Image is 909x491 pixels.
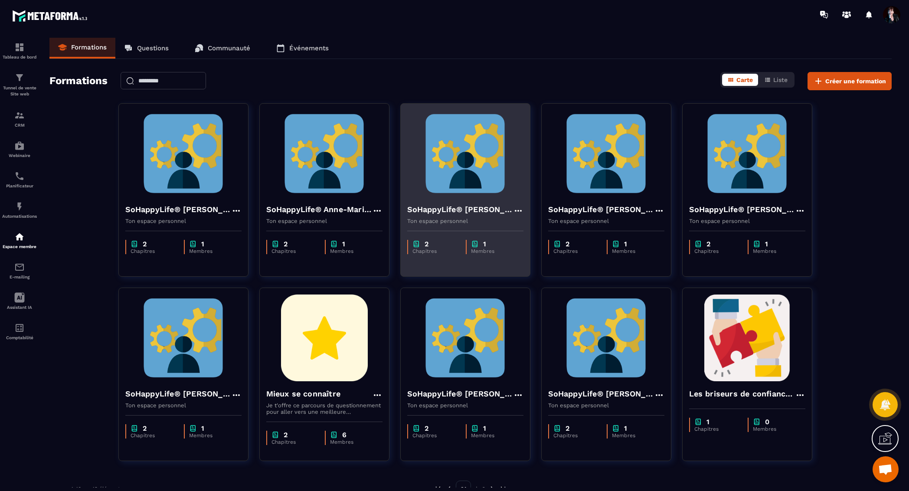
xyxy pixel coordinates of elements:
a: Formations [49,38,115,59]
img: formation-background [266,295,383,381]
p: 1 [201,240,204,248]
a: automationsautomationsEspace membre [2,225,37,255]
img: formation-background [125,110,242,197]
p: Planificateur [2,183,37,188]
img: chapter [412,240,420,248]
p: Chapitres [131,432,175,439]
img: chapter [612,424,620,432]
p: 1 [342,240,345,248]
p: Ton espace personnel [407,402,523,409]
a: automationsautomationsAutomatisations [2,195,37,225]
a: automationsautomationsWebinaire [2,134,37,164]
img: chapter [612,240,620,248]
img: chapter [753,418,761,426]
a: accountantaccountantComptabilité [2,316,37,347]
a: formation-backgroundSoHappyLife® [PERSON_NAME]Ton espace personnelchapter2Chapitreschapter1Membres [118,288,259,472]
img: formation-background [689,110,805,197]
p: Membres [330,439,374,445]
a: formation-backgroundSoHappyLife® [PERSON_NAME]Ton espace personnelchapter2Chapitreschapter1Membres [541,103,682,288]
p: Membres [471,432,515,439]
img: formation [14,110,25,121]
img: accountant [14,323,25,333]
img: logo [12,8,90,24]
p: Ton espace personnel [548,402,664,409]
p: 1 [765,240,768,248]
img: automations [14,141,25,151]
img: chapter [131,240,138,248]
div: Ouvrir le chat [873,456,899,482]
p: Chapitres [412,248,457,254]
p: 0 [765,418,769,426]
p: Membres [612,248,656,254]
img: chapter [131,424,138,432]
p: Questions [137,44,169,52]
a: formation-backgroundSoHappyLife® [PERSON_NAME]Ton espace personnelchapter2Chapitreschapter1Membres [118,103,259,288]
a: formation-backgroundSoHappyLife® [PERSON_NAME]Ton espace personnelchapter2Chapitreschapter1Membres [400,288,541,472]
img: formation-background [266,110,383,197]
p: Communauté [208,44,250,52]
p: CRM [2,123,37,128]
p: Membres [330,248,374,254]
p: 2 [425,424,428,432]
img: chapter [412,424,420,432]
p: Événements [289,44,329,52]
p: Espace membre [2,244,37,249]
img: automations [14,232,25,242]
p: Tunnel de vente Site web [2,85,37,97]
a: formation-backgroundLes briseurs de confiance dans l'entreprisechapter1Chapitreschapter0Membres [682,288,823,472]
p: Chapitres [694,426,739,432]
span: Liste [773,76,788,83]
span: Carte [736,76,753,83]
p: E-mailing [2,275,37,279]
p: Membres [189,432,233,439]
img: formation-background [125,295,242,381]
img: formation-background [548,110,664,197]
p: Chapitres [271,439,316,445]
img: scheduler [14,171,25,181]
img: chapter [189,240,197,248]
p: 1 [201,424,204,432]
p: 1 [483,240,486,248]
a: formation-backgroundMieux se connaîtreJe t'offre ce parcours de questionnement pour aller vers un... [259,288,400,472]
a: Communauté [186,38,259,59]
img: formation-background [407,110,523,197]
p: 1 [483,424,486,432]
h4: SoHappyLife® [PERSON_NAME] [407,203,513,216]
p: Webinaire [2,153,37,158]
a: formationformationTunnel de vente Site web [2,66,37,104]
p: 2 [425,240,428,248]
img: chapter [553,424,561,432]
a: formation-backgroundSoHappyLife® [PERSON_NAME]Ton espace personnelchapter2Chapitreschapter1Membres [541,288,682,472]
p: Membres [612,432,656,439]
img: chapter [330,431,338,439]
a: Événements [268,38,337,59]
img: formation-background [407,295,523,381]
button: Liste [759,74,793,86]
h4: Les briseurs de confiance dans l'entreprise [689,388,795,400]
img: chapter [471,424,479,432]
p: Ton espace personnel [407,218,523,224]
img: chapter [471,240,479,248]
a: formationformationTableau de bord [2,36,37,66]
p: 2 [566,424,569,432]
p: Ton espace personnel [266,218,383,224]
h4: SoHappyLife® [PERSON_NAME] [407,388,513,400]
img: formation-background [689,295,805,381]
img: chapter [271,240,279,248]
p: Ton espace personnel [125,218,242,224]
img: chapter [271,431,279,439]
a: schedulerschedulerPlanificateur [2,164,37,195]
img: chapter [694,418,702,426]
p: 2 [284,240,288,248]
p: Tableau de bord [2,55,37,59]
img: automations [14,201,25,212]
p: 2 [143,424,147,432]
a: formation-backgroundSoHappyLife® Anne-Marine ALLEONTon espace personnelchapter2Chapitreschapter1M... [259,103,400,288]
img: chapter [694,240,702,248]
p: Membres [189,248,233,254]
p: Comptabilité [2,335,37,340]
p: 6 [342,431,347,439]
h2: Formations [49,72,108,90]
span: Créer une formation [825,77,886,85]
p: 2 [566,240,569,248]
